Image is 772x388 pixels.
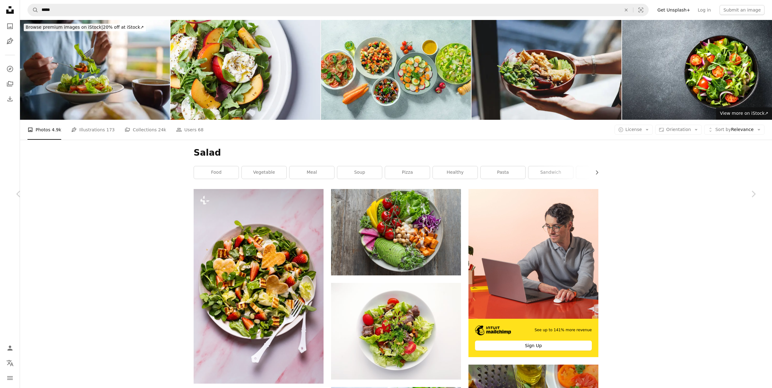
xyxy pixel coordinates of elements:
[4,93,16,105] a: Download History
[720,5,765,15] button: Submit an image
[24,24,146,31] div: 20% off at iStock ↗
[158,126,166,133] span: 24k
[385,166,430,179] a: pizza
[715,127,754,133] span: Relevance
[4,78,16,90] a: Collections
[468,189,598,319] img: file-1722962848292-892f2e7827caimage
[321,20,471,120] img: Fresh and healthy salad plates shot from above
[4,35,16,47] a: Illustrations
[475,341,592,351] div: Sign Up
[666,127,691,132] span: Orientation
[654,5,694,15] a: Get Unsplash+
[106,126,115,133] span: 173
[4,20,16,32] a: Photos
[528,166,573,179] a: sandwich
[715,127,731,132] span: Sort by
[194,283,324,289] a: a white plate topped with a salad covered in fruit
[704,125,765,135] button: Sort byRelevance
[475,325,511,335] img: file-1690386555781-336d1949dad1image
[720,111,768,116] span: View more on iStock ↗
[125,120,166,140] a: Collections 24k
[468,189,598,357] a: See up to 141% more revenueSign Up
[591,166,598,179] button: scroll list to the right
[655,125,702,135] button: Orientation
[242,166,286,179] a: vegetable
[20,20,150,35] a: Browse premium images on iStock|20% off at iStock↗
[194,166,239,179] a: food
[619,4,633,16] button: Clear
[289,166,334,179] a: meal
[331,189,461,275] img: bowl of vegetable salads
[194,189,324,384] img: a white plate topped with a salad covered in fruit
[194,147,598,158] h1: Salad
[481,166,525,179] a: pasta
[4,357,16,369] button: Language
[337,166,382,179] a: soup
[28,4,38,16] button: Search Unsplash
[633,4,648,16] button: Visual search
[694,5,715,15] a: Log in
[472,20,621,120] img: Holding a bowl of chicken salad
[615,125,653,135] button: License
[27,4,649,16] form: Find visuals sitewide
[26,25,103,30] span: Browse premium images on iStock |
[71,120,115,140] a: Illustrations 173
[735,164,772,224] a: Next
[433,166,478,179] a: healthy
[331,328,461,334] a: vegetable salad on white ceramic plate
[4,342,16,354] a: Log in / Sign up
[20,20,170,120] img: Person Eating Fresh Salad with Coffee at a Cozy Home
[716,107,772,120] a: View more on iStock↗
[176,120,204,140] a: Users 68
[331,229,461,235] a: bowl of vegetable salads
[535,327,592,333] span: See up to 141% more revenue
[331,283,461,380] img: vegetable salad on white ceramic plate
[4,63,16,75] a: Explore
[626,127,642,132] span: License
[171,20,320,120] img: Burrata and peaches summer salad, white background.
[198,126,204,133] span: 68
[576,166,621,179] a: burger
[622,20,772,120] img: Salad in black bowl at dark background.
[4,372,16,384] button: Menu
